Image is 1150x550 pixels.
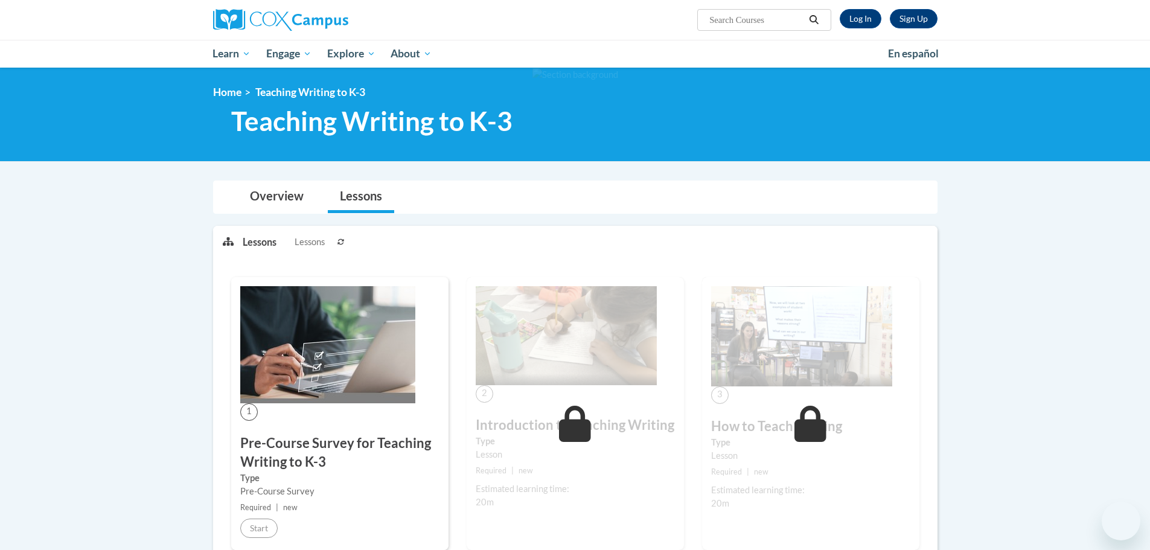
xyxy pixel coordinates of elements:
[212,46,251,61] span: Learn
[511,466,514,475] span: |
[476,416,675,435] h3: Introduction to Teaching Writing
[195,40,956,68] div: Main menu
[711,286,892,386] img: Course Image
[476,497,494,507] span: 20m
[708,13,805,27] input: Search Courses
[711,467,742,476] span: Required
[243,235,276,249] p: Lessons
[805,13,823,27] button: Search
[476,482,675,496] div: Estimated learning time:
[747,467,749,476] span: |
[711,498,729,508] span: 20m
[711,449,910,462] div: Lesson
[240,286,415,403] img: Course Image
[711,417,910,436] h3: How to Teach Writing
[383,40,439,68] a: About
[295,235,325,249] span: Lessons
[276,503,278,512] span: |
[255,86,365,98] span: Teaching Writing to K-3
[754,467,768,476] span: new
[231,105,513,137] span: Teaching Writing to K-3
[532,68,618,82] img: Section background
[319,40,383,68] a: Explore
[888,47,939,60] span: En español
[476,466,506,475] span: Required
[266,46,311,61] span: Engage
[205,40,259,68] a: Learn
[328,181,394,213] a: Lessons
[890,9,938,28] a: Register
[391,46,432,61] span: About
[240,485,439,498] div: Pre-Course Survey
[238,181,316,213] a: Overview
[476,385,493,403] span: 2
[240,503,271,512] span: Required
[476,448,675,461] div: Lesson
[476,435,675,448] label: Type
[240,519,278,538] button: Start
[283,503,298,512] span: new
[240,472,439,485] label: Type
[258,40,319,68] a: Engage
[240,434,439,472] h3: Pre-Course Survey for Teaching Writing to K-3
[711,484,910,497] div: Estimated learning time:
[476,286,657,385] img: Course Image
[880,41,947,66] a: En español
[213,9,348,31] img: Cox Campus
[711,386,729,404] span: 3
[711,436,910,449] label: Type
[213,9,442,31] a: Cox Campus
[840,9,881,28] a: Log In
[240,403,258,421] span: 1
[1102,502,1140,540] iframe: Button to launch messaging window
[327,46,375,61] span: Explore
[213,86,241,98] a: Home
[519,466,533,475] span: new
